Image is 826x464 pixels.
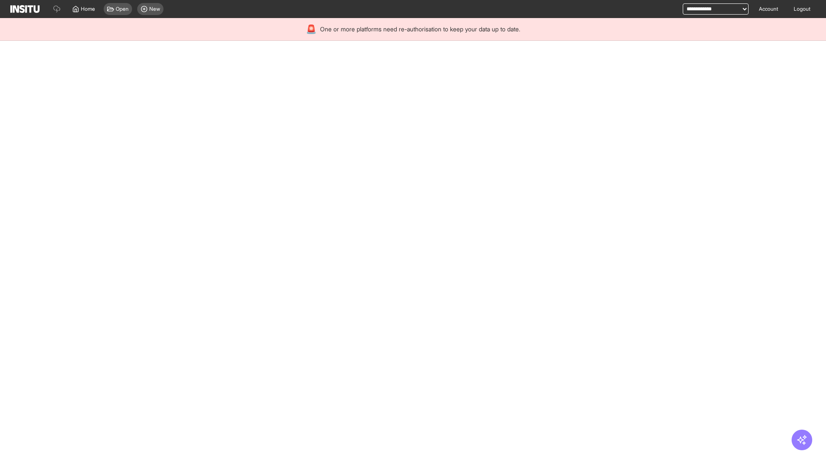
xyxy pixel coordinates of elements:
[149,6,160,12] span: New
[10,5,40,13] img: Logo
[306,23,317,35] div: 🚨
[81,6,95,12] span: Home
[116,6,129,12] span: Open
[320,25,520,34] span: One or more platforms need re-authorisation to keep your data up to date.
